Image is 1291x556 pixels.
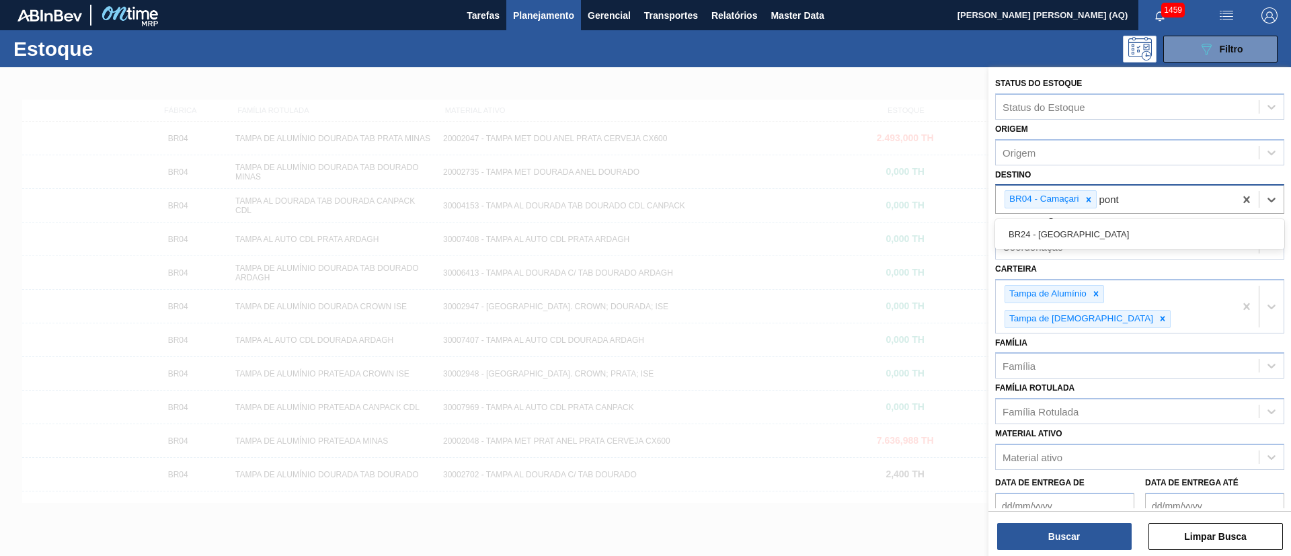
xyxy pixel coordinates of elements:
div: BR04 - Camaçari [1005,191,1081,208]
label: Status do Estoque [995,79,1082,88]
label: Data de Entrega até [1145,478,1239,487]
span: Master Data [771,7,824,24]
h1: Estoque [13,41,214,56]
div: Tampa de [DEMOGRAPHIC_DATA] [1005,311,1155,327]
span: Planejamento [513,7,574,24]
div: Pogramando: nenhum usuário selecionado [1123,36,1157,63]
img: userActions [1218,7,1235,24]
label: Carteira [995,264,1037,274]
button: Filtro [1163,36,1278,63]
div: Origem [1003,147,1035,158]
div: Família [1003,360,1035,372]
button: Notificações [1138,6,1181,25]
input: dd/mm/yyyy [995,493,1134,520]
label: Coordenação [995,219,1060,228]
span: Transportes [644,7,698,24]
span: Gerencial [588,7,631,24]
label: Destino [995,170,1031,180]
span: Filtro [1220,44,1243,54]
span: 1459 [1161,3,1185,17]
label: Família [995,338,1027,348]
div: Família Rotulada [1003,406,1079,418]
label: Data de Entrega de [995,478,1085,487]
div: Tampa de Alumínio [1005,286,1089,303]
div: Material ativo [1003,452,1062,463]
label: Material ativo [995,429,1062,438]
input: dd/mm/yyyy [1145,493,1284,520]
div: BR24 - [GEOGRAPHIC_DATA] [995,222,1284,247]
div: Status do Estoque [1003,101,1085,112]
img: TNhmsLtSVTkK8tSr43FrP2fwEKptu5GPRR3wAAAABJRU5ErkJggg== [17,9,82,22]
label: Família Rotulada [995,383,1074,393]
span: Tarefas [467,7,500,24]
span: Relatórios [711,7,757,24]
label: Origem [995,124,1028,134]
img: Logout [1261,7,1278,24]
